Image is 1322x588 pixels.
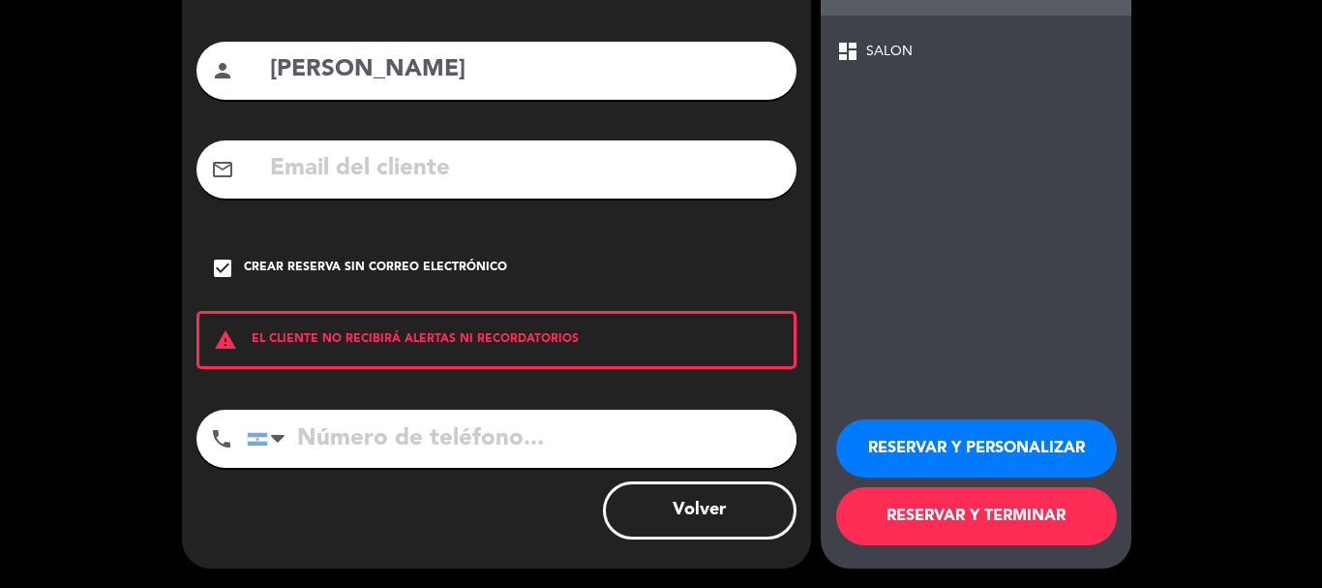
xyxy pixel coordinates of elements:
div: Argentina: +54 [248,411,292,467]
i: warning [199,328,252,352]
div: Crear reserva sin correo electrónico [244,259,507,278]
button: RESERVAR Y PERSONALIZAR [836,419,1117,478]
button: RESERVAR Y TERMINAR [836,487,1117,545]
input: Nombre del cliente [268,50,782,90]
div: EL CLIENTE NO RECIBIRÁ ALERTAS NI RECORDATORIOS [196,311,796,369]
input: Email del cliente [268,149,782,189]
i: check_box [211,257,234,280]
i: person [211,59,234,82]
span: SALON [866,41,913,63]
i: mail_outline [211,158,234,181]
i: phone [210,427,233,450]
input: Número de teléfono... [247,410,796,468]
button: Volver [603,481,796,540]
span: dashboard [836,40,859,63]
